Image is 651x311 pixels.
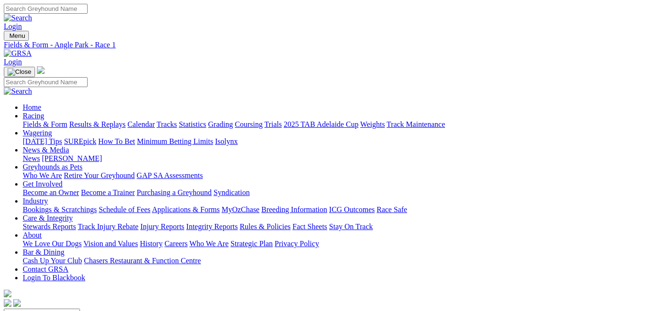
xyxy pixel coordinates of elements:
a: Track Injury Rebate [78,222,138,231]
a: MyOzChase [222,205,259,213]
a: Contact GRSA [23,265,68,273]
a: Rules & Policies [240,222,291,231]
img: Search [4,87,32,96]
a: Privacy Policy [275,240,319,248]
a: GAP SA Assessments [137,171,203,179]
a: About [23,231,42,239]
a: Trials [264,120,282,128]
a: Fields & Form - Angle Park - Race 1 [4,41,647,49]
a: Minimum Betting Limits [137,137,213,145]
a: Login [4,22,22,30]
a: History [140,240,162,248]
a: Who We Are [189,240,229,248]
a: Who We Are [23,171,62,179]
div: News & Media [23,154,647,163]
a: News [23,154,40,162]
a: We Love Our Dogs [23,240,81,248]
div: Racing [23,120,647,129]
div: Care & Integrity [23,222,647,231]
a: Greyhounds as Pets [23,163,82,171]
a: Login [4,58,22,66]
span: Menu [9,32,25,39]
a: Stay On Track [329,222,373,231]
a: Calendar [127,120,155,128]
a: Chasers Restaurant & Function Centre [84,257,201,265]
a: Wagering [23,129,52,137]
a: Coursing [235,120,263,128]
input: Search [4,4,88,14]
a: 2025 TAB Adelaide Cup [284,120,358,128]
a: Bookings & Scratchings [23,205,97,213]
a: SUREpick [64,137,96,145]
a: Results & Replays [69,120,125,128]
a: ICG Outcomes [329,205,375,213]
a: Retire Your Greyhound [64,171,135,179]
img: logo-grsa-white.png [37,66,45,74]
a: [PERSON_NAME] [42,154,102,162]
a: News & Media [23,146,69,154]
img: Search [4,14,32,22]
a: Login To Blackbook [23,274,85,282]
a: Grading [208,120,233,128]
a: Care & Integrity [23,214,73,222]
button: Toggle navigation [4,67,35,77]
a: Statistics [179,120,206,128]
div: Industry [23,205,647,214]
a: Race Safe [376,205,407,213]
a: Integrity Reports [186,222,238,231]
img: logo-grsa-white.png [4,290,11,297]
a: Track Maintenance [387,120,445,128]
div: Greyhounds as Pets [23,171,647,180]
a: Schedule of Fees [98,205,150,213]
a: Get Involved [23,180,62,188]
a: Fields & Form [23,120,67,128]
a: Vision and Values [83,240,138,248]
a: Bar & Dining [23,248,64,256]
div: Wagering [23,137,647,146]
a: Careers [164,240,187,248]
a: Isolynx [215,137,238,145]
a: Injury Reports [140,222,184,231]
a: Become an Owner [23,188,79,196]
a: Weights [360,120,385,128]
a: Strategic Plan [231,240,273,248]
a: Fact Sheets [293,222,327,231]
a: Syndication [214,188,250,196]
a: Industry [23,197,48,205]
input: Search [4,77,88,87]
img: twitter.svg [13,299,21,307]
div: About [23,240,647,248]
img: GRSA [4,49,32,58]
div: Bar & Dining [23,257,647,265]
a: Purchasing a Greyhound [137,188,212,196]
a: Tracks [157,120,177,128]
img: facebook.svg [4,299,11,307]
a: Cash Up Your Club [23,257,82,265]
a: Become a Trainer [81,188,135,196]
div: Get Involved [23,188,647,197]
a: Applications & Forms [152,205,220,213]
a: Breeding Information [261,205,327,213]
a: How To Bet [98,137,135,145]
a: Stewards Reports [23,222,76,231]
a: Home [23,103,41,111]
button: Toggle navigation [4,31,29,41]
a: Racing [23,112,44,120]
img: Close [8,68,31,76]
a: [DATE] Tips [23,137,62,145]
